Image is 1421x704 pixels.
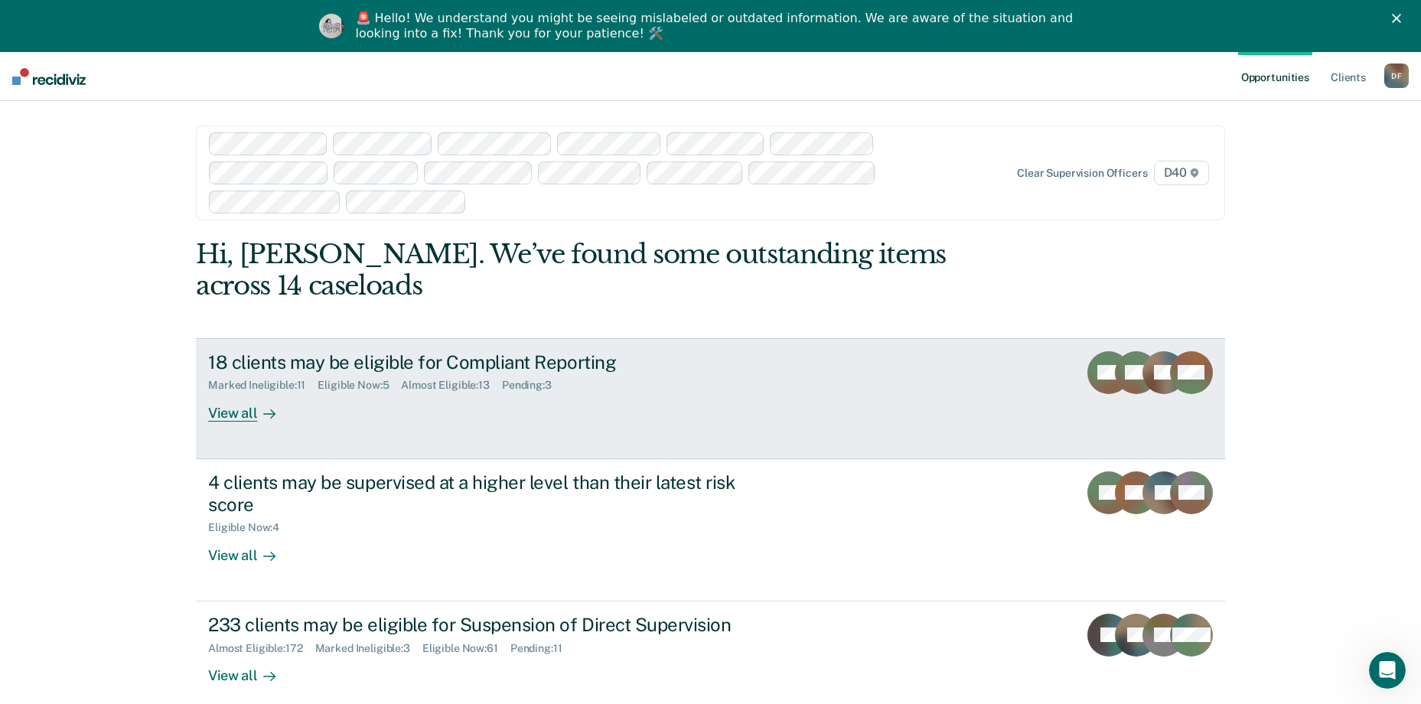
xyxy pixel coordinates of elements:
[1392,14,1407,23] div: Close
[196,239,1019,301] div: Hi, [PERSON_NAME]. We’ve found some outstanding items across 14 caseloads
[1017,167,1147,180] div: Clear supervision officers
[1238,52,1312,101] a: Opportunities
[208,654,294,684] div: View all
[208,351,745,373] div: 18 clients may be eligible for Compliant Reporting
[208,392,294,422] div: View all
[208,521,292,534] div: Eligible Now : 4
[318,379,401,392] div: Eligible Now : 5
[1328,52,1369,101] a: Clients
[356,11,1078,41] div: 🚨 Hello! We understand you might be seeing mislabeled or outdated information. We are aware of th...
[401,379,502,392] div: Almost Eligible : 13
[1154,161,1209,185] span: D40
[1384,64,1409,88] button: DF
[208,614,745,636] div: 233 clients may be eligible for Suspension of Direct Supervision
[208,379,318,392] div: Marked Ineligible : 11
[510,642,575,655] div: Pending : 11
[315,642,422,655] div: Marked Ineligible : 3
[1369,652,1406,689] iframe: Intercom live chat
[12,68,86,85] img: Recidiviz
[208,471,745,516] div: 4 clients may be supervised at a higher level than their latest risk score
[208,534,294,564] div: View all
[196,338,1225,459] a: 18 clients may be eligible for Compliant ReportingMarked Ineligible:11Eligible Now:5Almost Eligib...
[1384,64,1409,88] div: D F
[422,642,510,655] div: Eligible Now : 61
[319,14,344,38] img: Profile image for Kim
[196,459,1225,601] a: 4 clients may be supervised at a higher level than their latest risk scoreEligible Now:4View all
[502,379,564,392] div: Pending : 3
[208,642,315,655] div: Almost Eligible : 172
